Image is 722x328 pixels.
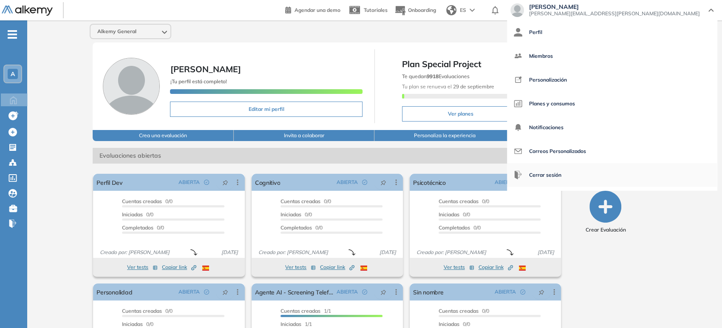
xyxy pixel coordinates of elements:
span: Cuentas creadas [122,308,162,314]
span: Cuentas creadas [439,198,479,204]
span: Perfil [529,22,542,42]
button: Editar mi perfil [170,102,362,117]
span: 0/0 [280,198,331,204]
span: 0/0 [122,321,153,327]
span: Te quedan Evaluaciones [402,73,470,79]
span: A [11,71,15,77]
span: [DATE] [218,249,241,256]
img: icon [514,123,522,132]
i: - [8,34,17,35]
span: check-circle [520,289,525,294]
a: Planes y consumos [514,93,710,114]
span: Cuentas creadas [122,198,162,204]
span: Copiar link [479,263,513,271]
button: Ver planes [402,106,519,122]
span: Cuentas creadas [280,198,320,204]
img: Foto de perfil [103,58,160,115]
b: 9918 [427,73,439,79]
span: Copiar link [320,263,354,271]
span: 0/0 [122,308,173,314]
span: 0/0 [122,198,173,204]
button: pushpin [216,175,235,189]
span: check-circle [204,289,209,294]
span: 0/0 [280,211,312,218]
button: Copiar link [320,262,354,272]
span: 0/0 [439,321,470,327]
span: Planes y consumos [529,93,575,114]
button: Ver tests [127,262,158,272]
span: Iniciadas [280,211,301,218]
span: Miembros [529,46,553,66]
span: 0/0 [280,224,323,231]
button: pushpin [532,285,551,299]
span: 0/0 [122,211,153,218]
span: Plan Special Project [402,58,645,71]
span: Iniciadas [439,321,459,327]
button: Copiar link [479,262,513,272]
a: Correos Personalizados [514,141,710,161]
img: icon [514,99,522,108]
span: Correos Personalizados [529,141,586,161]
button: Crea una evaluación [93,130,234,141]
a: Agendar una demo [285,4,340,14]
span: Personalización [529,70,567,90]
span: check-circle [362,180,367,185]
span: Agendar una demo [294,7,340,13]
span: pushpin [380,179,386,186]
img: icon [514,147,522,156]
span: Cerrar sesión [529,165,561,185]
span: Alkemy General [97,28,136,35]
b: 29 de septiembre [452,83,494,90]
button: Ver tests [285,262,316,272]
span: Completados [439,224,470,231]
span: ABIERTA [495,178,516,186]
button: pushpin [216,285,235,299]
span: Tutoriales [364,7,388,13]
span: [PERSON_NAME] [529,3,700,10]
a: Personalización [514,70,710,90]
span: pushpin [222,288,228,295]
span: 1/1 [280,321,312,327]
a: Cognitivo [255,174,280,191]
span: 0/0 [439,224,481,231]
button: Cerrar sesión [514,165,561,185]
span: ABIERTA [178,178,200,186]
span: 0/0 [439,308,489,314]
span: Cuentas creadas [439,308,479,314]
span: [PERSON_NAME] [170,64,241,74]
span: 0/0 [122,224,164,231]
a: Agente AI - Screening Telefónico [255,283,333,300]
span: Evaluaciones abiertas [93,148,515,164]
span: check-circle [362,289,367,294]
img: icon [514,76,522,84]
a: Miembros [514,46,710,66]
span: Completados [122,224,153,231]
span: pushpin [380,288,386,295]
span: [DATE] [376,249,399,256]
button: Personaliza la experiencia [374,130,515,141]
button: Crear Evaluación [585,191,626,234]
img: ESP [519,266,526,271]
span: ¡Tu perfil está completo! [170,78,227,85]
img: icon [514,28,522,37]
a: Notificaciones [514,117,710,138]
a: Sin nombre [413,283,443,300]
img: Logo [2,6,53,16]
span: ABIERTA [178,288,200,296]
span: Iniciadas [439,211,459,218]
span: Iniciadas [280,321,301,327]
span: Tu plan se renueva el [402,83,494,90]
span: ABIERTA [495,288,516,296]
span: [DATE] [534,249,558,256]
button: Onboarding [394,1,436,20]
span: 0/0 [439,198,489,204]
span: Cuentas creadas [280,308,320,314]
img: ESP [360,266,367,271]
span: 1/1 [280,308,331,314]
span: Notificaciones [529,117,563,138]
img: icon [514,171,522,179]
img: icon [514,52,522,60]
span: [PERSON_NAME][EMAIL_ADDRESS][PERSON_NAME][DOMAIN_NAME] [529,10,700,17]
a: Psicotécnico [413,174,446,191]
button: pushpin [374,285,393,299]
